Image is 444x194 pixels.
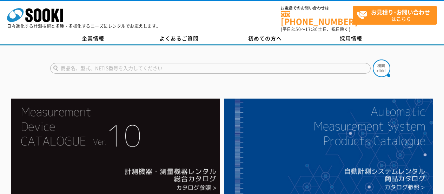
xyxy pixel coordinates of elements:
[50,63,371,74] input: 商品名、型式、NETIS番号を入力してください
[305,26,318,32] span: 17:30
[281,11,353,25] a: [PHONE_NUMBER]
[281,6,353,10] span: お電話でのお問い合わせは
[373,60,390,77] img: btn_search.png
[281,26,350,32] span: (平日 ～ 土日、祝日除く)
[353,6,437,25] a: お見積り･お問い合わせはこちら
[357,6,437,24] span: はこちら
[371,8,430,16] strong: お見積り･お問い合わせ
[248,35,282,42] span: 初めての方へ
[222,33,308,44] a: 初めての方へ
[7,24,161,28] p: 日々進化する計測技術と多種・多様化するニーズにレンタルでお応えします。
[136,33,222,44] a: よくあるご質問
[308,33,394,44] a: 採用情報
[291,26,301,32] span: 8:50
[50,33,136,44] a: 企業情報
